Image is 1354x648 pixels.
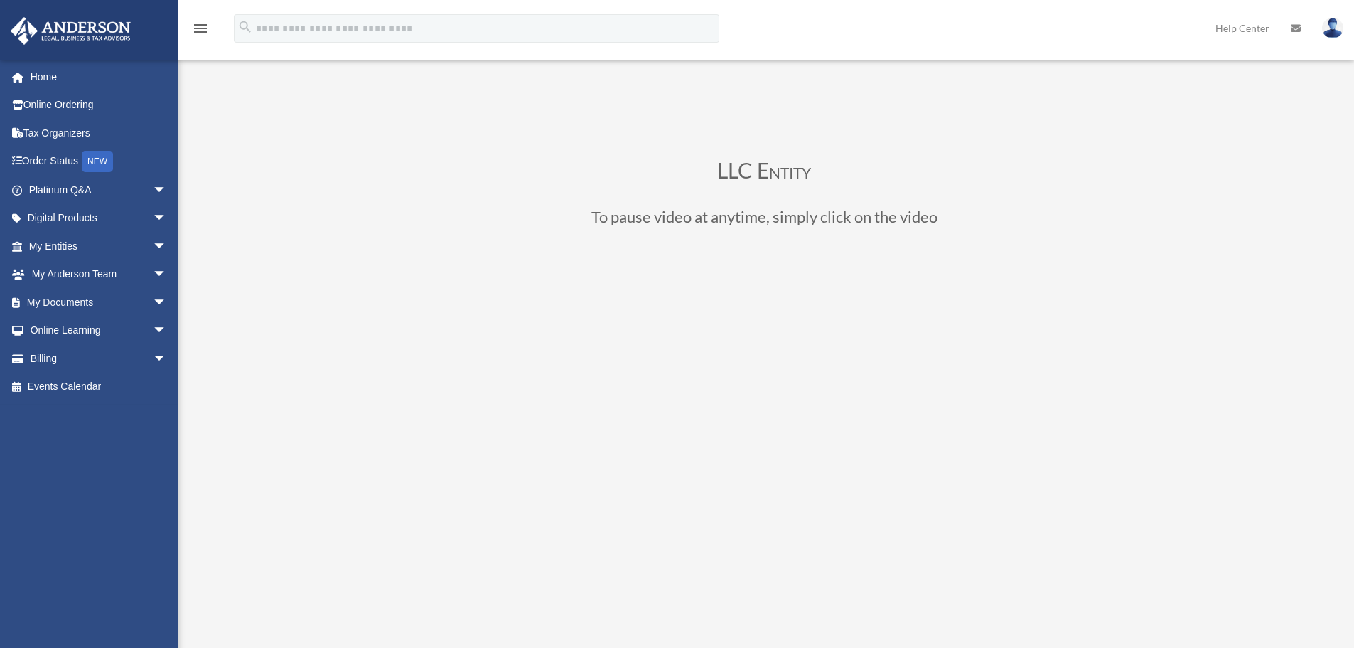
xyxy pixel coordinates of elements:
a: Digital Productsarrow_drop_down [10,204,188,233]
span: arrow_drop_down [153,344,181,373]
span: arrow_drop_down [153,288,181,317]
a: My Documentsarrow_drop_down [10,288,188,317]
a: Tax Organizers [10,119,188,147]
a: My Entitiesarrow_drop_down [10,232,188,260]
a: Online Ordering [10,91,188,119]
i: menu [192,20,209,37]
a: Events Calendar [10,373,188,401]
a: My Anderson Teamarrow_drop_down [10,260,188,289]
div: NEW [82,151,113,172]
a: Platinum Q&Aarrow_drop_down [10,176,188,204]
span: arrow_drop_down [153,232,181,261]
span: arrow_drop_down [153,260,181,290]
img: Anderson Advisors Platinum Portal [6,17,135,45]
span: arrow_drop_down [153,204,181,233]
a: Online Learningarrow_drop_down [10,317,188,345]
h3: LLC Entity [380,159,1148,188]
h3: To pause video at anytime, simply click on the video [380,209,1148,232]
a: Billingarrow_drop_down [10,344,188,373]
a: Order StatusNEW [10,147,188,176]
img: User Pic [1322,18,1343,38]
span: arrow_drop_down [153,317,181,346]
span: arrow_drop_down [153,176,181,205]
a: Home [10,63,188,91]
a: menu [192,25,209,37]
i: search [237,19,253,35]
